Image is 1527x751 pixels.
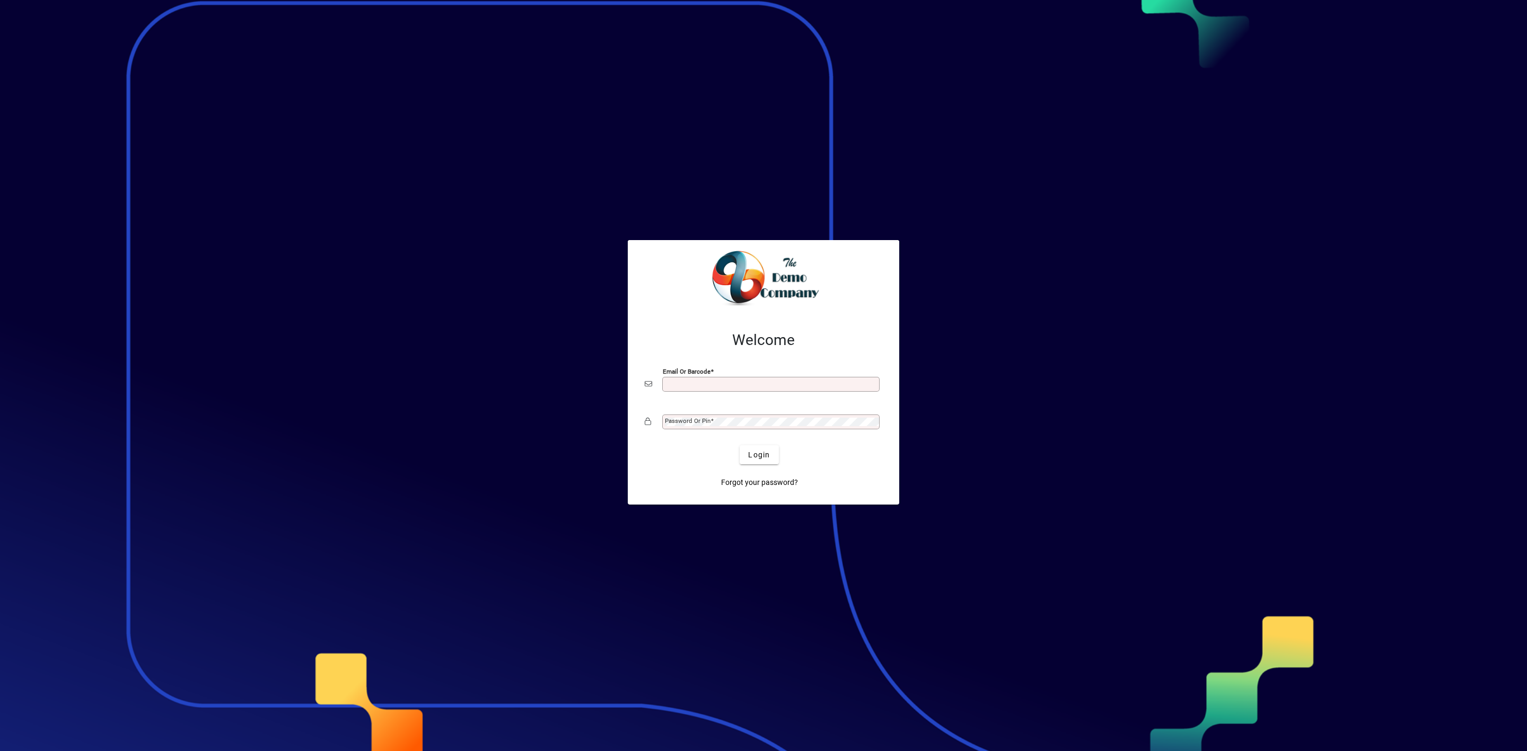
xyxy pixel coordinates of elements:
button: Login [740,445,778,464]
mat-label: Password or Pin [665,417,710,425]
span: Forgot your password? [721,477,798,488]
mat-label: Email or Barcode [663,368,710,375]
span: Login [748,449,770,461]
h2: Welcome [645,331,882,349]
a: Forgot your password? [717,473,802,492]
